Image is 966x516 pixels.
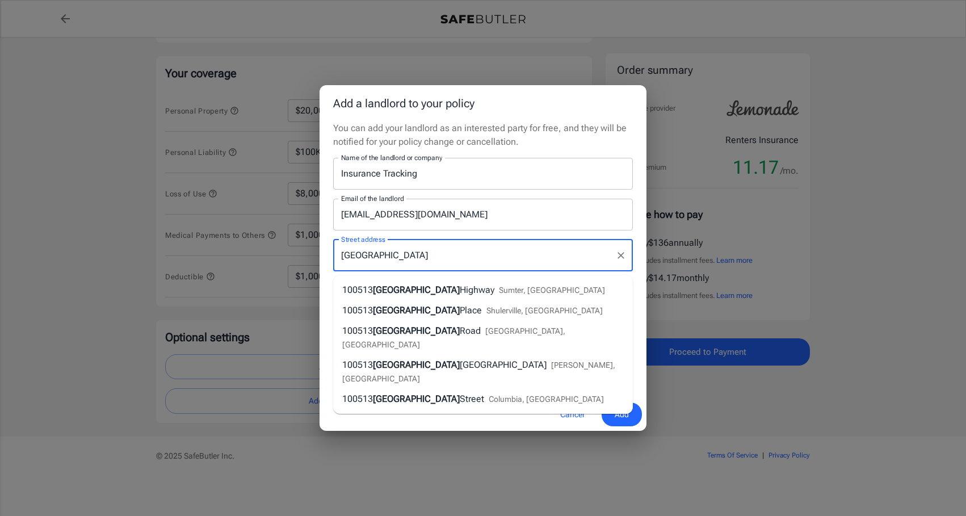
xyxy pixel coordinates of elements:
span: 100513 [342,359,373,370]
span: 100513 [342,393,373,404]
span: [GEOGRAPHIC_DATA] [373,325,460,336]
span: [GEOGRAPHIC_DATA] [373,284,460,295]
span: 100513 [342,325,373,336]
button: Cancel [547,402,597,427]
span: 100513 [342,284,373,295]
span: Highway [460,284,494,295]
span: [GEOGRAPHIC_DATA] [373,359,460,370]
span: Shulerville, [GEOGRAPHIC_DATA] [486,306,603,315]
button: Clear [613,247,629,263]
label: Email of the landlord [341,194,404,203]
h2: Add a landlord to your policy [320,85,646,121]
span: Columbia, [GEOGRAPHIC_DATA] [489,395,604,404]
label: Street address [341,234,385,244]
p: You can add your landlord as an interested party for free, and they will be notified for your pol... [333,121,633,149]
span: 100513 [342,305,373,316]
span: Sumter, [GEOGRAPHIC_DATA] [499,286,605,295]
span: Road [460,325,481,336]
span: Street [460,393,484,404]
span: [GEOGRAPHIC_DATA] [373,393,460,404]
label: Name of the landlord or company [341,153,442,162]
span: Place [460,305,482,316]
span: [GEOGRAPHIC_DATA] [460,359,547,370]
span: [GEOGRAPHIC_DATA] [373,305,460,316]
span: Add [615,408,629,422]
button: Add [602,402,642,427]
